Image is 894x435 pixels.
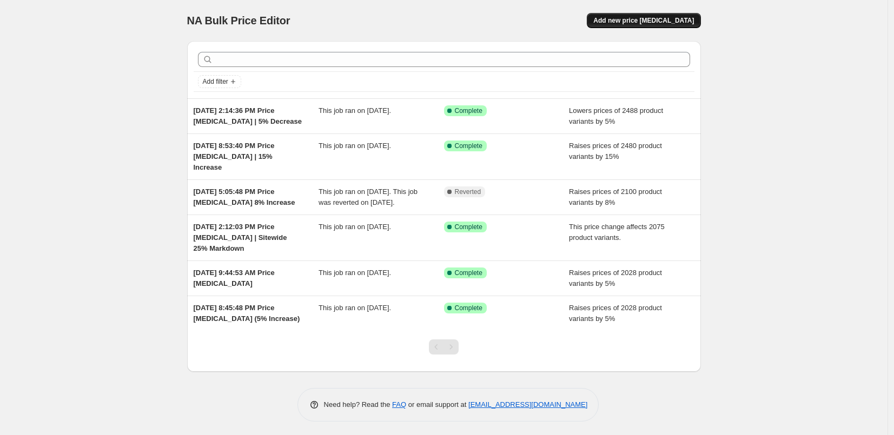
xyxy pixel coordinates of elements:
span: This job ran on [DATE]. [319,142,391,150]
span: Reverted [455,188,481,196]
button: Add new price [MEDICAL_DATA] [587,13,700,28]
span: or email support at [406,400,468,409]
a: FAQ [392,400,406,409]
span: [DATE] 8:53:40 PM Price [MEDICAL_DATA] | 15% Increase [194,142,275,171]
span: [DATE] 5:05:48 PM Price [MEDICAL_DATA] 8% Increase [194,188,295,206]
span: This job ran on [DATE]. This job was reverted on [DATE]. [319,188,418,206]
span: Need help? Read the [324,400,393,409]
span: Lowers prices of 2488 product variants by 5% [569,106,663,125]
span: Raises prices of 2480 product variants by 15% [569,142,662,160]
span: Add filter [203,77,228,86]
span: Complete [455,223,482,231]
span: Complete [455,269,482,277]
button: Add filter [198,75,241,88]
span: NA Bulk Price Editor [187,15,290,26]
span: [DATE] 9:44:53 AM Price [MEDICAL_DATA] [194,269,275,287]
span: This price change affects 2075 product variants. [569,223,665,242]
a: [EMAIL_ADDRESS][DOMAIN_NAME] [468,400,587,409]
span: Raises prices of 2028 product variants by 5% [569,304,662,323]
span: [DATE] 8:45:48 PM Price [MEDICAL_DATA] (5% Increase) [194,304,300,323]
span: Add new price [MEDICAL_DATA] [593,16,694,25]
span: This job ran on [DATE]. [319,269,391,277]
span: Complete [455,106,482,115]
span: Raises prices of 2100 product variants by 8% [569,188,662,206]
span: This job ran on [DATE]. [319,106,391,115]
span: Complete [455,142,482,150]
span: Raises prices of 2028 product variants by 5% [569,269,662,287]
span: Complete [455,304,482,312]
span: This job ran on [DATE]. [319,304,391,312]
span: This job ran on [DATE]. [319,223,391,231]
span: [DATE] 2:12:03 PM Price [MEDICAL_DATA] | Sitewide 25% Markdown [194,223,287,252]
nav: Pagination [429,339,459,354]
span: [DATE] 2:14:36 PM Price [MEDICAL_DATA] | 5% Decrease [194,106,302,125]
